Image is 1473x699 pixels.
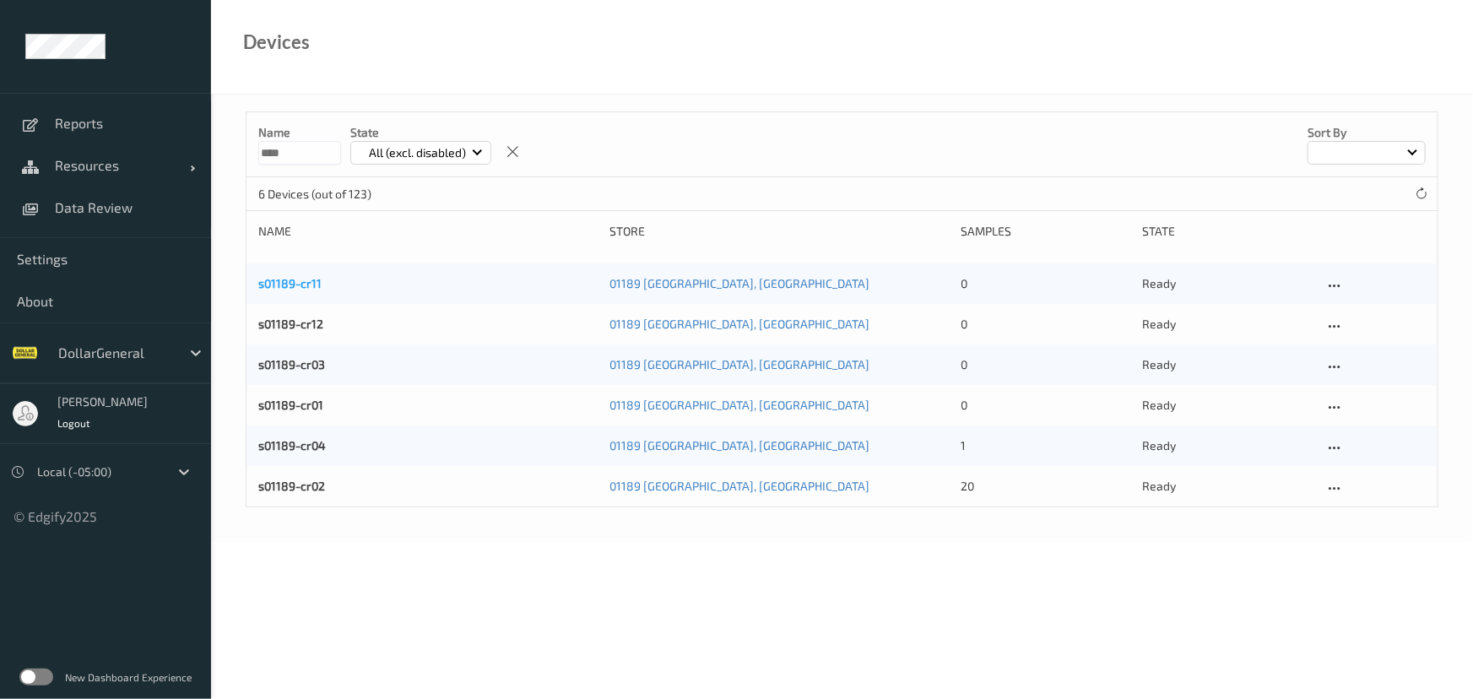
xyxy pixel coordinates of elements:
[961,356,1130,373] div: 0
[609,223,949,240] div: Store
[243,34,310,51] div: Devices
[1142,223,1312,240] div: State
[609,317,869,331] a: 01189 [GEOGRAPHIC_DATA], [GEOGRAPHIC_DATA]
[258,479,325,493] a: s01189-cr02
[961,397,1130,414] div: 0
[609,276,869,290] a: 01189 [GEOGRAPHIC_DATA], [GEOGRAPHIC_DATA]
[258,223,598,240] div: Name
[961,275,1130,292] div: 0
[350,124,491,141] p: State
[258,276,322,290] a: s01189-cr11
[1142,478,1312,495] p: ready
[1142,397,1312,414] p: ready
[1142,437,1312,454] p: ready
[258,124,341,141] p: Name
[961,316,1130,333] div: 0
[1308,124,1426,141] p: Sort by
[961,437,1130,454] div: 1
[609,357,869,371] a: 01189 [GEOGRAPHIC_DATA], [GEOGRAPHIC_DATA]
[609,438,869,452] a: 01189 [GEOGRAPHIC_DATA], [GEOGRAPHIC_DATA]
[1142,356,1312,373] p: ready
[258,398,323,412] a: s01189-cr01
[258,186,385,203] p: 6 Devices (out of 123)
[961,223,1130,240] div: Samples
[961,478,1130,495] div: 20
[258,438,326,452] a: s01189-cr04
[363,144,472,161] p: All (excl. disabled)
[609,479,869,493] a: 01189 [GEOGRAPHIC_DATA], [GEOGRAPHIC_DATA]
[258,357,325,371] a: s01189-cr03
[1142,275,1312,292] p: ready
[258,317,323,331] a: s01189-cr12
[609,398,869,412] a: 01189 [GEOGRAPHIC_DATA], [GEOGRAPHIC_DATA]
[1142,316,1312,333] p: ready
